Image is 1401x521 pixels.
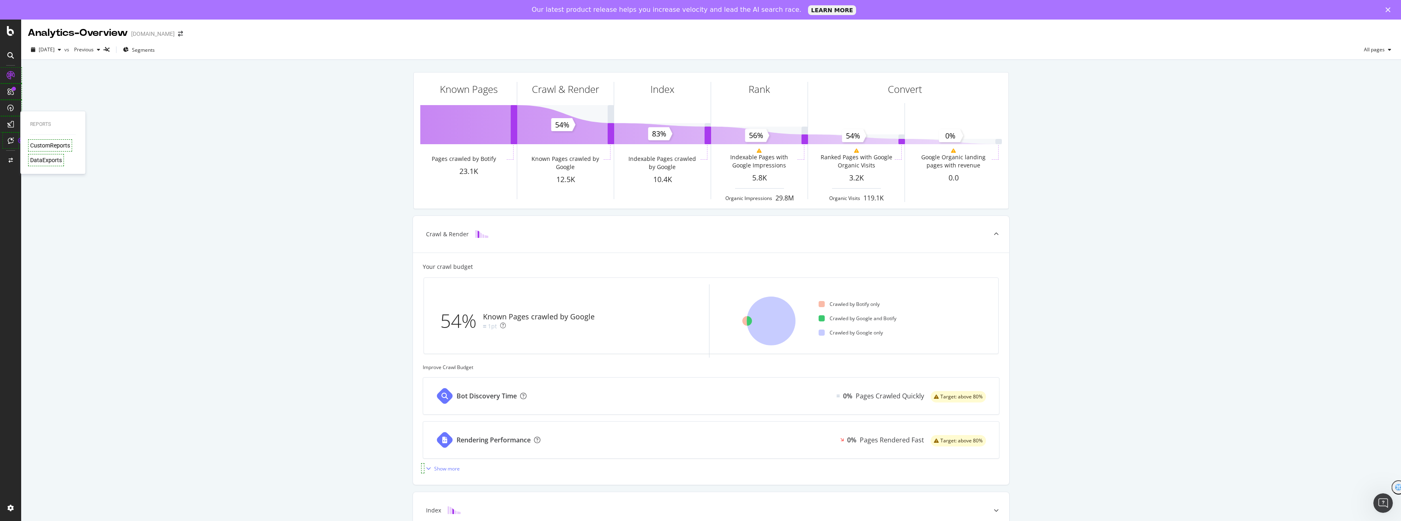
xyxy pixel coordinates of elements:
div: Crawl & Render [426,230,469,238]
div: Known Pages crawled by Google [529,155,602,171]
div: 0% [843,391,852,401]
span: Segments [132,46,155,53]
span: Target: above 80% [940,438,983,443]
div: Organic Impressions [725,195,772,202]
div: 54% [440,308,483,334]
div: Rank [749,82,770,96]
div: Your crawl budget [423,263,473,271]
div: Crawl & Render [532,82,599,96]
button: Previous [71,43,103,56]
span: Target: above 80% [940,394,983,399]
span: All pages [1361,46,1385,53]
div: Tooltip anchor [17,137,24,144]
div: Pages Rendered Fast [860,435,924,445]
iframe: Intercom live chat [1373,493,1393,513]
div: Analytics - Overview [28,26,128,40]
div: arrow-right-arrow-left [178,31,183,37]
div: Our latest product release helps you increase velocity and lead the AI search race. [532,6,802,14]
div: 0% [847,435,856,445]
a: Bot Discovery TimeEqual0%Pages Crawled Quicklywarning label [423,377,999,415]
img: block-icon [475,230,488,238]
div: Close [1386,7,1394,12]
div: Index [650,82,674,96]
div: Crawled by Botify only [819,301,880,308]
div: Improve Crawl Budget [423,364,999,371]
div: Indexable Pages crawled by Google [626,155,698,171]
div: warning label [931,391,986,402]
div: warning label [931,435,986,446]
div: 1pt [488,322,497,330]
img: block-icon [448,506,461,514]
div: Reports [30,121,76,128]
div: 23.1K [420,166,517,177]
div: Known Pages crawled by Google [483,312,595,322]
a: CustomReports [30,141,70,149]
button: Segments [120,43,158,56]
div: 12.5K [517,174,614,185]
div: 10.4K [614,174,711,185]
span: Previous [71,46,94,53]
div: [DOMAIN_NAME] [131,30,175,38]
div: Pages crawled by Botify [432,155,496,163]
a: DataExports [30,156,62,164]
div: 5.8K [711,173,808,183]
div: Indexable Pages with Google Impressions [722,153,795,169]
span: vs [64,46,71,53]
div: Rendering Performance [457,435,531,445]
div: Index [426,506,441,514]
button: Show more [423,462,460,475]
div: Pages Crawled Quickly [856,391,924,401]
a: Rendering Performance0%Pages Rendered Fastwarning label [423,421,999,459]
div: Bot Discovery Time [457,391,517,401]
img: Equal [837,395,840,397]
button: All pages [1361,43,1394,56]
div: Known Pages [440,82,498,96]
div: Show more [434,465,460,472]
a: LEARN MORE [808,5,856,15]
span: 2025 Aug. 24th [39,46,55,53]
div: Crawled by Google only [819,329,883,336]
img: Equal [483,325,486,328]
div: Crawled by Google and Botify [819,315,896,322]
div: 29.8M [775,193,794,203]
button: [DATE] [28,43,64,56]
